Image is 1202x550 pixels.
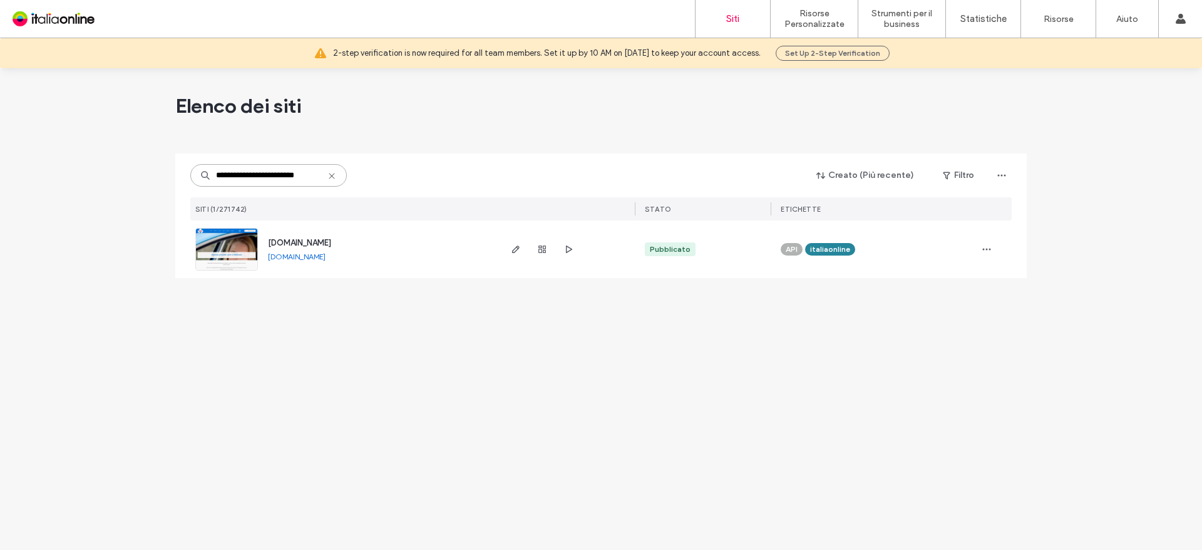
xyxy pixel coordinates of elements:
[1044,14,1074,24] label: Risorse
[776,46,890,61] button: Set Up 2-Step Verification
[333,47,761,60] span: 2-step verification is now required for all team members. Set it up by 10 AM on [DATE] to keep yo...
[930,165,987,185] button: Filtro
[781,205,821,214] span: ETICHETTE
[175,93,301,118] span: Elenco dei siti
[858,8,945,29] label: Strumenti per il business
[786,244,798,255] span: API
[268,238,331,247] a: [DOMAIN_NAME]
[645,205,672,214] span: STATO
[960,13,1007,24] label: Statistiche
[771,8,858,29] label: Risorse Personalizzate
[726,13,739,24] label: Siti
[28,9,58,20] span: Aiuto
[195,205,247,214] span: SITI (1/271742)
[1116,14,1138,24] label: Aiuto
[806,165,925,185] button: Creato (Più recente)
[650,244,691,255] div: Pubblicato
[810,244,850,255] span: italiaonline
[268,252,326,261] a: [DOMAIN_NAME]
